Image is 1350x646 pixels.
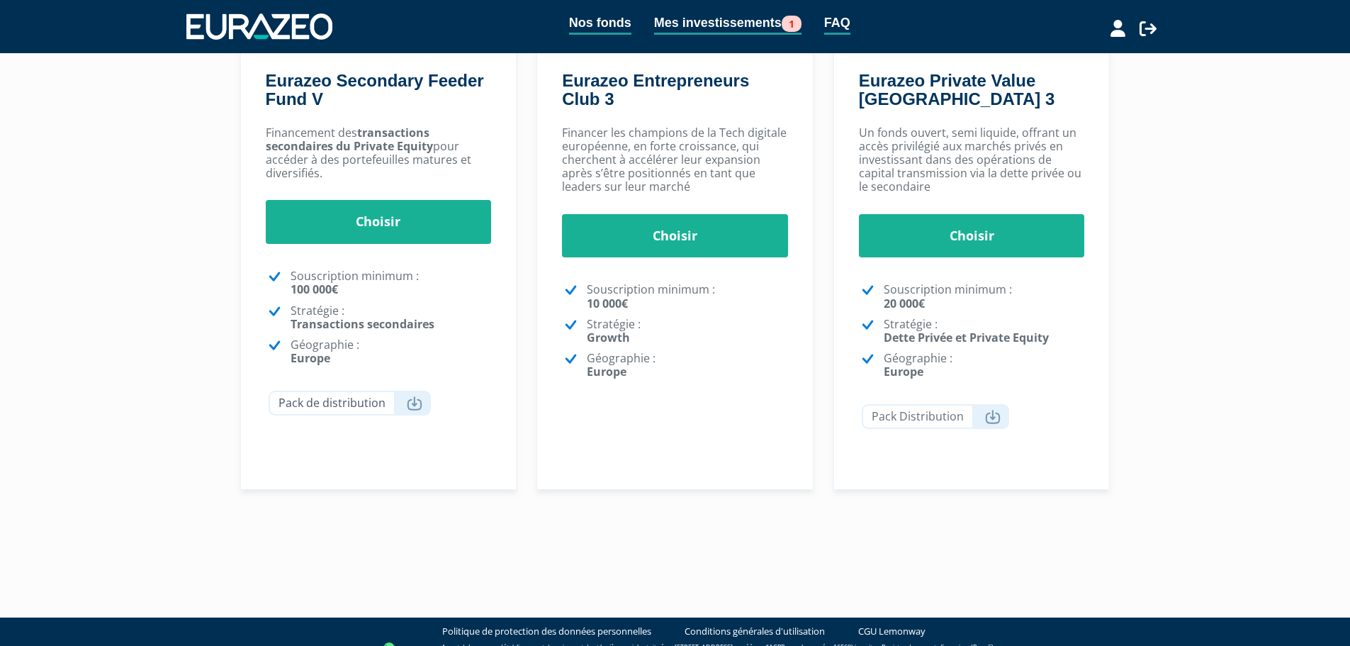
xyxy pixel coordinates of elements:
p: Financer les champions de la Tech digitale européenne, en forte croissance, qui cherchent à accél... [562,126,788,194]
a: Mes investissements1 [654,13,801,35]
strong: Growth [587,330,630,345]
a: FAQ [824,13,850,35]
p: Géographie : [291,338,492,365]
a: Choisir [266,200,492,244]
p: Souscription minimum : [884,283,1085,310]
strong: transactions secondaires du Private Equity [266,125,433,154]
strong: Transactions secondaires [291,316,434,332]
p: Géographie : [884,352,1085,379]
span: 1 [782,16,801,32]
a: Conditions générales d'utilisation [685,625,825,638]
strong: Europe [587,364,626,379]
p: Stratégie : [884,318,1085,345]
p: Un fonds ouvert, semi liquide, offrant un accès privilégié aux marchés privés en investissant dan... [859,126,1085,194]
p: Stratégie : [587,318,788,345]
a: Eurazeo Entrepreneurs Club 3 [562,71,749,108]
img: 1732889491-logotype_eurazeo_blanc_rvb.png [186,13,332,39]
strong: 10 000€ [587,296,628,311]
p: Géographie : [587,352,788,379]
strong: 20 000€ [884,296,925,311]
strong: 100 000€ [291,282,338,297]
p: Souscription minimum : [291,269,492,296]
p: Financement des pour accéder à des portefeuilles matures et diversifiés. [266,126,492,181]
a: Choisir [859,214,1085,258]
a: Politique de protection des données personnelles [442,625,651,638]
a: Pack Distribution [862,404,1009,429]
strong: Dette Privée et Private Equity [884,330,1049,345]
a: Pack de distribution [269,391,431,416]
p: Stratégie : [291,304,492,331]
a: Nos fonds [569,13,631,35]
strong: Europe [291,350,330,366]
a: CGU Lemonway [858,625,926,638]
a: Eurazeo Private Value [GEOGRAPHIC_DATA] 3 [859,71,1054,108]
strong: Europe [884,364,923,379]
a: Eurazeo Secondary Feeder Fund V [266,71,484,108]
p: Souscription minimum : [587,283,788,310]
a: Choisir [562,214,788,258]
